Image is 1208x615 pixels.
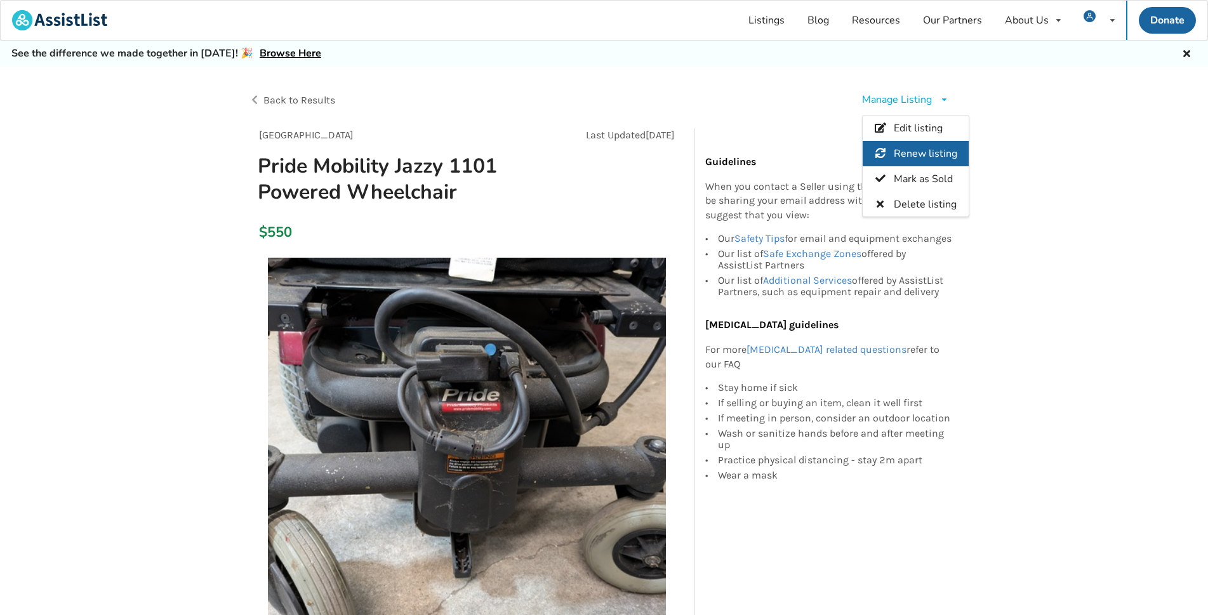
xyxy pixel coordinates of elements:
[747,343,906,355] a: [MEDICAL_DATA] related questions
[586,129,646,141] span: Last Updated
[705,180,953,223] p: When you contact a Seller using this form, you will be sharing your email address with them. We s...
[763,248,861,260] a: Safe Exchange Zones
[259,223,266,241] div: $550
[260,46,321,60] a: Browse Here
[763,274,852,286] a: Additional Services
[263,94,335,106] span: Back to Results
[1084,10,1096,22] img: user icon
[718,426,953,453] div: Wash or sanitize hands before and after meeting up
[718,273,953,298] div: Our list of offered by AssistList Partners, such as equipment repair and delivery
[862,93,932,107] div: Manage Listing
[705,319,839,331] b: [MEDICAL_DATA] guidelines
[840,1,912,40] a: Resources
[737,1,796,40] a: Listings
[894,121,943,135] span: Edit listing
[734,232,785,244] a: Safety Tips
[1005,15,1049,25] div: About Us
[718,233,953,246] div: Our for email and equipment exchanges
[894,172,953,186] span: Mark as Sold
[894,197,957,211] span: Delete listing
[718,468,953,481] div: Wear a mask
[705,343,953,372] p: For more refer to our FAQ
[718,411,953,426] div: If meeting in person, consider an outdoor location
[796,1,840,40] a: Blog
[646,129,675,141] span: [DATE]
[259,129,354,141] span: [GEOGRAPHIC_DATA]
[718,453,953,468] div: Practice physical distancing - stay 2m apart
[718,395,953,411] div: If selling or buying an item, clean it well first
[11,47,321,60] h5: See the difference we made together in [DATE]! 🎉
[1139,7,1196,34] a: Donate
[718,246,953,273] div: Our list of offered by AssistList Partners
[894,147,957,161] span: Renew listing
[12,10,107,30] img: assistlist-logo
[718,382,953,395] div: Stay home if sick
[912,1,993,40] a: Our Partners
[705,155,756,168] b: Guidelines
[248,153,548,205] h1: Pride Mobility Jazzy 1101 Powered Wheelchair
